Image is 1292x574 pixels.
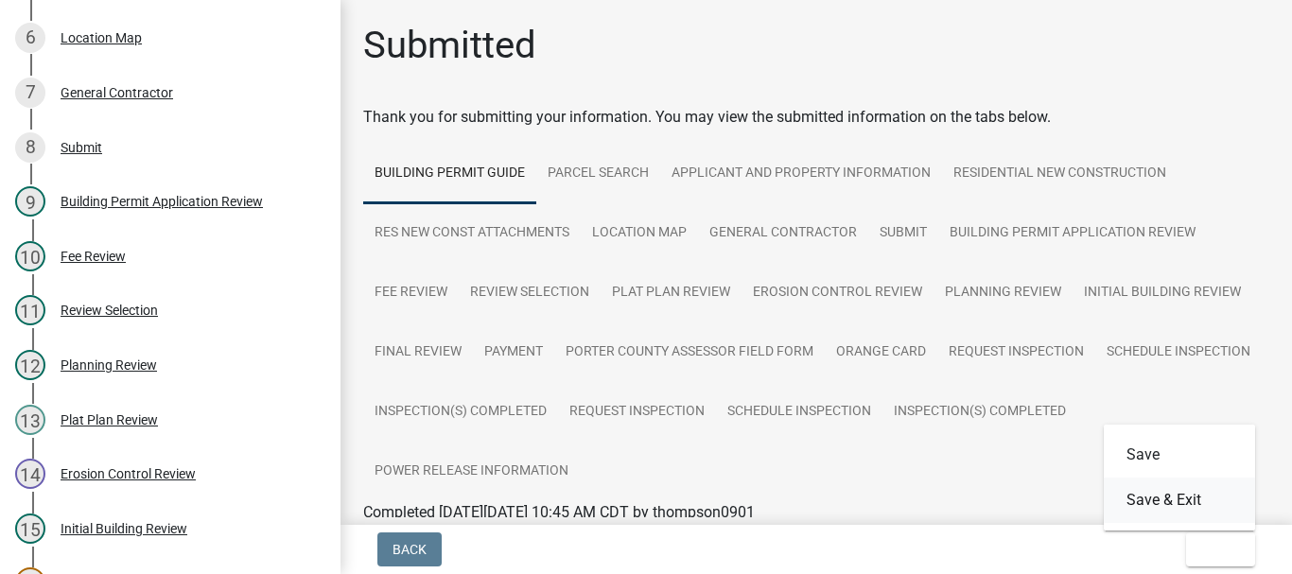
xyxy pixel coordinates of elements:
a: Parcel search [536,144,660,204]
a: Initial Building Review [1073,263,1252,323]
a: Submit [868,203,938,264]
div: 9 [15,186,45,217]
span: Completed [DATE][DATE] 10:45 AM CDT by thompson0901 [363,503,755,521]
div: Review Selection [61,304,158,317]
a: Request Inspection [937,322,1095,383]
a: Plat Plan Review [601,263,742,323]
div: Building Permit Application Review [61,195,263,208]
div: 11 [15,295,45,325]
div: Submit [61,141,102,154]
a: Inspection(s) Completed [363,382,558,443]
a: Orange Card [825,322,937,383]
button: Back [377,532,442,566]
a: General Contractor [698,203,868,264]
button: Save & Exit [1104,478,1255,523]
a: Planning Review [934,263,1073,323]
span: Exit [1201,542,1229,557]
a: Inspection(s) Completed [882,382,1077,443]
a: Final Review [363,322,473,383]
a: Payment [473,322,554,383]
a: Residential New Construction [942,144,1178,204]
div: 14 [15,459,45,489]
a: Fee Review [363,263,459,323]
div: Erosion Control Review [61,467,196,480]
div: 7 [15,78,45,108]
a: Review Selection [459,263,601,323]
div: 8 [15,132,45,163]
a: Porter County Assessor Field Form [554,322,825,383]
a: Location Map [581,203,698,264]
div: 6 [15,23,45,53]
button: Save [1104,432,1255,478]
button: Exit [1186,532,1255,566]
div: Planning Review [61,358,157,372]
h1: Submitted [363,23,536,68]
a: Erosion Control Review [742,263,934,323]
span: Back [393,542,427,557]
div: Thank you for submitting your information. You may view the submitted information on the tabs below. [363,106,1269,129]
div: Exit [1104,425,1255,531]
a: Schedule Inspection [1095,322,1262,383]
div: Initial Building Review [61,522,187,535]
div: Plat Plan Review [61,413,158,426]
a: Building Permit Guide [363,144,536,204]
div: 13 [15,405,45,435]
a: Schedule Inspection [716,382,882,443]
div: Fee Review [61,250,126,263]
a: Applicant and Property Information [660,144,942,204]
div: General Contractor [61,86,173,99]
div: 12 [15,350,45,380]
div: Location Map [61,31,142,44]
a: Power Release Information [363,442,580,502]
a: Res New Const Attachments [363,203,581,264]
a: Building Permit Application Review [938,203,1207,264]
a: Request Inspection [558,382,716,443]
div: 10 [15,241,45,271]
div: 15 [15,513,45,544]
